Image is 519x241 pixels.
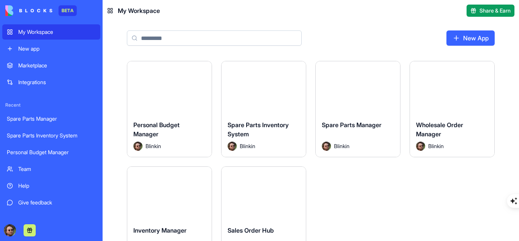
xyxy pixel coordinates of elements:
div: Help [18,182,96,190]
a: Help [2,178,100,193]
div: Team [18,165,96,173]
a: Personal Budget Manager [2,145,100,160]
a: Give feedback [2,195,100,210]
a: BETA [5,5,77,16]
img: logo [5,5,52,16]
div: My Workspace [18,28,96,36]
img: Avatar [416,142,425,151]
span: Blinkin [146,142,161,150]
a: My Workspace [2,24,100,40]
span: Share & Earn [479,7,511,14]
div: BETA [59,5,77,16]
span: Sales Order Hub [228,227,274,234]
div: Spare Parts Inventory System [7,132,96,139]
div: Integrations [18,78,96,86]
a: Spare Parts Manager [2,111,100,126]
img: Avatar [133,142,142,151]
span: My Workspace [118,6,160,15]
span: Personal Budget Manager [133,121,180,138]
span: Spare Parts Manager [322,121,381,129]
span: Inventory Manager [133,227,187,234]
div: Give feedback [18,199,96,206]
a: New app [2,41,100,56]
div: Personal Budget Manager [7,148,96,156]
a: Marketplace [2,58,100,73]
span: Spare Parts Inventory System [228,121,289,138]
img: Avatar [322,142,331,151]
a: Personal Budget ManagerAvatarBlinkin [127,61,212,157]
div: Marketplace [18,62,96,69]
img: Avatar [228,142,237,151]
a: Wholesale Order ManagerAvatarBlinkin [410,61,495,157]
div: New app [18,45,96,53]
span: Wholesale Order Manager [416,121,463,138]
a: Team [2,161,100,177]
span: Recent [2,102,100,108]
img: ACg8ocLOzJOMfx9isZ1m78W96V-9B_-F0ZO2mgTmhXa4GGAzbULkhUdz=s96-c [4,224,16,236]
span: Blinkin [334,142,350,150]
button: Share & Earn [467,5,514,17]
a: Integrations [2,75,100,90]
a: Get Started [2,212,100,227]
a: New App [446,30,495,46]
span: Blinkin [240,142,255,150]
a: Spare Parts ManagerAvatarBlinkin [315,61,400,157]
div: Get Started [18,215,96,223]
span: Blinkin [428,142,444,150]
a: Spare Parts Inventory SystemAvatarBlinkin [221,61,306,157]
div: Spare Parts Manager [7,115,96,123]
a: Spare Parts Inventory System [2,128,100,143]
